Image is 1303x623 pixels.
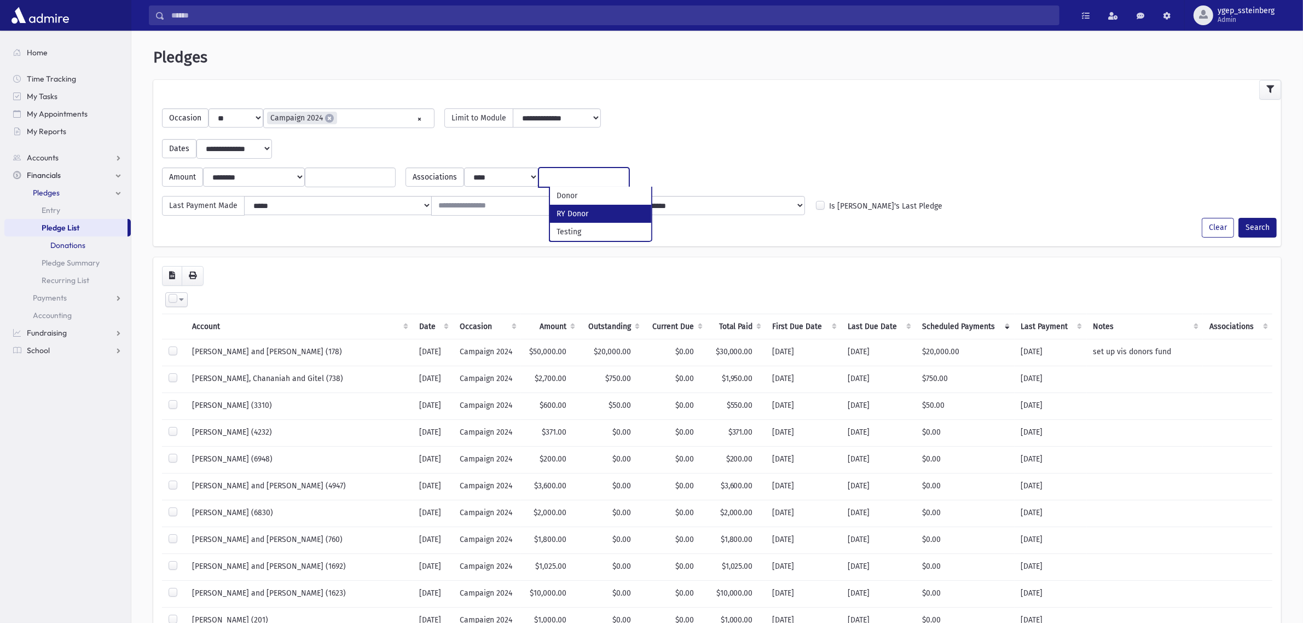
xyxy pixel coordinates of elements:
[4,342,131,359] a: School
[609,401,631,410] span: $50.00
[550,205,651,223] li: RY Donor
[413,339,453,366] td: [DATE]
[1015,553,1087,580] td: [DATE]
[453,527,521,553] td: Campaign 2024
[841,314,916,339] th: Last Due Date: activate to sort column ascending
[162,168,203,187] span: Amount
[766,553,841,580] td: [DATE]
[1203,314,1272,339] th: Associations: activate to sort column ascending
[521,527,580,553] td: $1,800.00
[453,553,521,580] td: Campaign 2024
[841,366,916,393] td: [DATE]
[916,473,1015,500] td: $0.00
[1015,419,1087,446] td: [DATE]
[841,339,916,366] td: [DATE]
[413,553,453,580] td: [DATE]
[413,419,453,446] td: [DATE]
[916,339,1015,366] td: $20,000.00
[841,473,916,500] td: [DATE]
[675,589,694,598] span: $0.00
[453,473,521,500] td: Campaign 2024
[4,184,131,201] a: Pledges
[612,454,631,464] span: $0.00
[186,580,413,607] td: [PERSON_NAME] and [PERSON_NAME] (1623)
[4,123,131,140] a: My Reports
[1087,339,1203,366] td: set up vis donors fund
[550,187,651,205] li: Donor
[153,48,207,66] span: Pledges
[4,44,131,61] a: Home
[716,347,753,356] span: $30,000.00
[721,535,753,544] span: $1,800.00
[766,446,841,473] td: [DATE]
[186,339,413,366] td: [PERSON_NAME] and [PERSON_NAME] (178)
[4,88,131,105] a: My Tasks
[413,393,453,419] td: [DATE]
[841,527,916,553] td: [DATE]
[612,535,631,544] span: $0.00
[165,5,1059,25] input: Search
[916,419,1015,446] td: $0.00
[4,272,131,289] a: Recurring List
[675,428,694,437] span: $0.00
[521,419,580,446] td: $371.00
[453,339,521,366] td: Campaign 2024
[42,205,60,215] span: Entry
[766,339,841,366] td: [DATE]
[766,366,841,393] td: [DATE]
[720,508,753,517] span: $2,000.00
[42,258,100,268] span: Pledge Summary
[413,314,453,339] th: Date: activate to sort column ascending
[580,314,644,339] th: Outstanding: activate to sort column ascending
[27,170,61,180] span: Financials
[186,419,413,446] td: [PERSON_NAME] (4232)
[675,374,694,383] span: $0.00
[841,500,916,527] td: [DATE]
[675,508,694,517] span: $0.00
[1015,580,1087,607] td: [DATE]
[841,446,916,473] td: [DATE]
[33,293,67,303] span: Payments
[766,393,841,419] td: [DATE]
[766,314,841,339] th: First Due Date: activate to sort column ascending
[1015,500,1087,527] td: [DATE]
[916,500,1015,527] td: $0.00
[521,366,580,393] td: $2,700.00
[707,314,766,339] th: Total Paid: activate to sort column ascending
[27,328,67,338] span: Fundraising
[1015,393,1087,419] td: [DATE]
[766,527,841,553] td: [DATE]
[829,200,942,212] label: Is [PERSON_NAME]'s Last Pledge
[916,553,1015,580] td: $0.00
[612,589,631,598] span: $0.00
[4,149,131,166] a: Accounts
[521,393,580,419] td: $600.00
[612,508,631,517] span: $0.00
[186,393,413,419] td: [PERSON_NAME] (3310)
[413,473,453,500] td: [DATE]
[1218,7,1275,15] span: ygep_ssteinberg
[4,105,131,123] a: My Appointments
[453,446,521,473] td: Campaign 2024
[612,428,631,437] span: $0.00
[675,562,694,571] span: $0.00
[162,108,209,128] span: Occasion
[728,428,753,437] span: $371.00
[4,307,131,324] a: Accounting
[27,109,88,119] span: My Appointments
[453,393,521,419] td: Campaign 2024
[417,113,422,125] span: Remove all items
[550,223,651,241] li: Testing
[605,374,631,383] span: $750.00
[186,527,413,553] td: [PERSON_NAME] and [PERSON_NAME] (760)
[675,347,694,356] span: $0.00
[1087,314,1203,339] th: Notes: activate to sort column ascending
[841,580,916,607] td: [DATE]
[186,500,413,527] td: [PERSON_NAME] (6830)
[162,266,182,286] button: CSV
[325,114,334,123] span: ×
[33,188,60,198] span: Pledges
[9,4,72,26] img: AdmirePro
[916,393,1015,419] td: $50.00
[721,481,753,491] span: $3,600.00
